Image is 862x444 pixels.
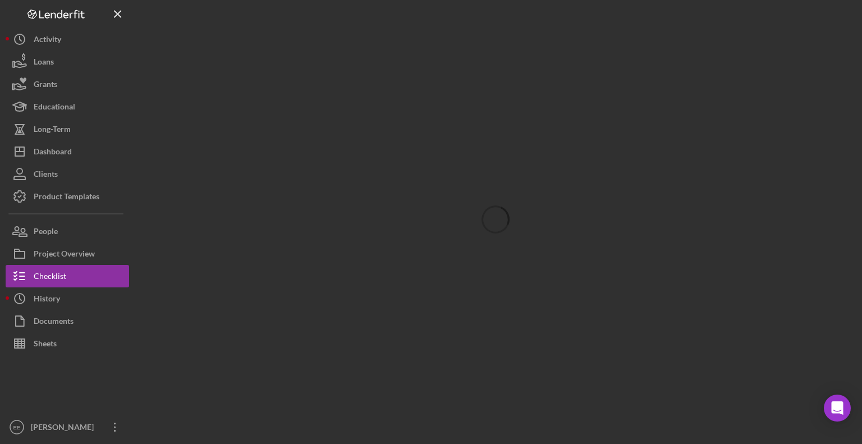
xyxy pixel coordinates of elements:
[34,73,57,98] div: Grants
[34,185,99,210] div: Product Templates
[34,242,95,268] div: Project Overview
[34,310,74,335] div: Documents
[34,28,61,53] div: Activity
[6,51,129,73] button: Loans
[6,220,129,242] button: People
[34,140,72,166] div: Dashboard
[6,140,129,163] button: Dashboard
[34,220,58,245] div: People
[6,332,129,355] button: Sheets
[6,416,129,438] button: EE[PERSON_NAME]
[6,163,129,185] button: Clients
[6,118,129,140] button: Long-Term
[34,287,60,313] div: History
[6,242,129,265] button: Project Overview
[34,332,57,358] div: Sheets
[6,73,129,95] button: Grants
[6,185,129,208] button: Product Templates
[6,310,129,332] button: Documents
[34,118,71,143] div: Long-Term
[13,424,21,431] text: EE
[6,95,129,118] button: Educational
[6,28,129,51] button: Activity
[6,287,129,310] button: History
[6,265,129,287] button: Checklist
[34,51,54,76] div: Loans
[34,95,75,121] div: Educational
[34,265,66,290] div: Checklist
[34,163,58,188] div: Clients
[28,416,101,441] div: [PERSON_NAME]
[824,395,851,422] div: Open Intercom Messenger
